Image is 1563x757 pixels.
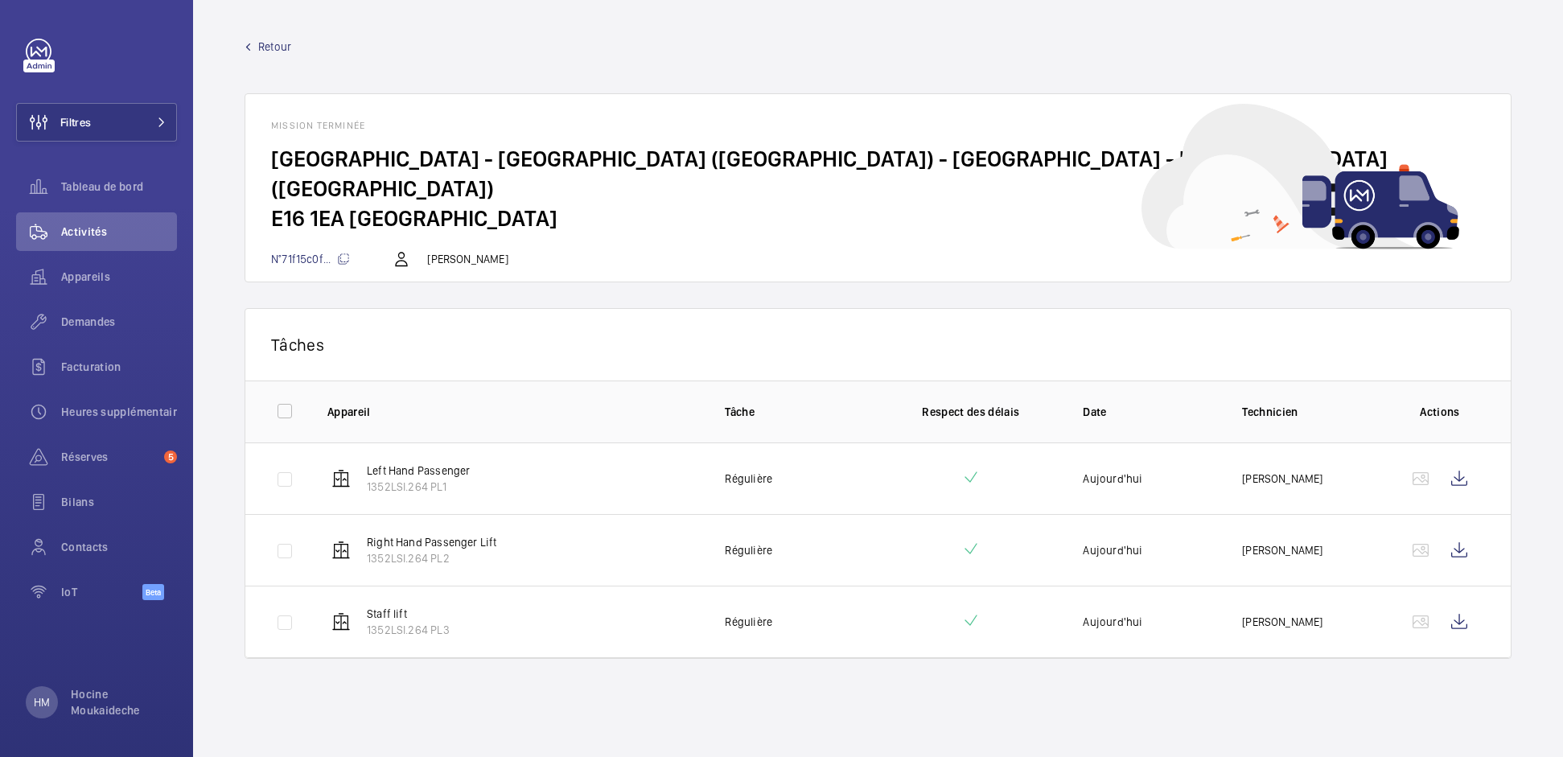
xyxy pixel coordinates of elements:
[1242,404,1376,420] p: Technicien
[61,359,177,375] span: Facturation
[61,494,177,510] span: Bilans
[164,450,177,463] span: 5
[367,463,470,479] p: Left Hand Passenger
[367,550,497,566] p: 1352LSI.264 PL2
[331,469,351,488] img: elevator.svg
[1083,542,1142,558] p: Aujourd'hui
[1083,404,1216,420] p: Date
[884,404,1057,420] p: Respect des délais
[71,686,167,718] p: Hocine Moukaideche
[1242,614,1322,630] p: [PERSON_NAME]
[725,614,772,630] p: Régulière
[1083,614,1142,630] p: Aujourd'hui
[61,179,177,195] span: Tableau de bord
[725,404,858,420] p: Tâche
[271,144,1485,204] h2: [GEOGRAPHIC_DATA] - [GEOGRAPHIC_DATA] ([GEOGRAPHIC_DATA]) - [GEOGRAPHIC_DATA] - [GEOGRAPHIC_DATA]...
[1141,104,1459,249] img: car delivery
[60,114,91,130] span: Filtres
[61,404,177,420] span: Heures supplémentaires
[367,534,497,550] p: Right Hand Passenger Lift
[725,471,772,487] p: Régulière
[61,314,177,330] span: Demandes
[271,335,1485,355] p: Tâches
[331,612,351,632] img: elevator.svg
[367,479,470,495] p: 1352LSI.264 PL1
[61,584,142,600] span: IoT
[16,103,177,142] button: Filtres
[725,542,772,558] p: Régulière
[61,449,158,465] span: Réserves
[1401,404,1479,420] p: Actions
[271,120,1485,131] h1: Mission terminée
[61,269,177,285] span: Appareils
[258,39,291,55] span: Retour
[142,584,164,600] span: Beta
[271,204,1485,233] h2: E16 1EA [GEOGRAPHIC_DATA]
[271,253,350,265] span: N°71f15c0f...
[61,539,177,555] span: Contacts
[34,694,50,710] p: HM
[1242,471,1322,487] p: [PERSON_NAME]
[327,404,699,420] p: Appareil
[427,251,508,267] p: [PERSON_NAME]
[1242,542,1322,558] p: [PERSON_NAME]
[367,606,450,622] p: Staff lift
[331,541,351,560] img: elevator.svg
[1083,471,1142,487] p: Aujourd'hui
[61,224,177,240] span: Activités
[367,622,450,638] p: 1352LSI.264 PL3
